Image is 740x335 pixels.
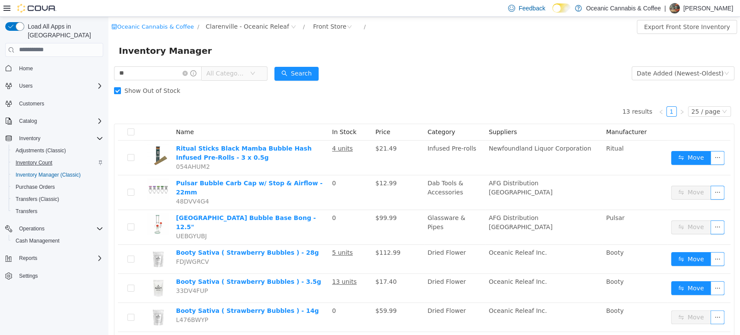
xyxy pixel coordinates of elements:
button: Reports [2,252,107,264]
a: Booty Sativa ( Strawberry Bubbles ) - 28g [68,232,210,239]
button: Settings [2,269,107,282]
button: icon: ellipsis [602,293,616,307]
span: Cash Management [16,237,59,244]
span: Users [16,81,103,91]
span: 0 [224,290,228,297]
span: Pulsar [498,197,516,204]
span: Customers [19,100,44,107]
span: / [89,7,91,13]
div: Date Added (Newest-Oldest) [528,50,615,63]
nav: Complex example [5,59,103,305]
span: All Categories [98,52,137,61]
span: Ritual [498,128,515,135]
span: Booty [498,261,515,268]
a: [GEOGRAPHIC_DATA] Bubble Base Bong - 12.5" [68,197,208,213]
u: 13 units [224,261,248,268]
p: Oceanic Cannabis & Coffee [586,3,661,13]
span: Settings [19,273,38,279]
button: icon: swapMove [563,204,603,217]
button: Adjustments (Classic) [9,145,107,157]
span: 0 [224,197,228,204]
span: Purchase Orders [12,182,103,192]
li: 1 [558,89,568,100]
button: Users [16,81,36,91]
span: Settings [16,270,103,281]
span: $21.49 [267,128,288,135]
span: FDJWGRCV [68,241,101,248]
span: $59.99 [267,290,288,297]
span: Name [68,112,85,118]
div: Samantha Craig [669,3,680,13]
button: Catalog [2,115,107,127]
span: Transfers [16,208,37,215]
li: 13 results [514,89,544,100]
button: Transfers (Classic) [9,193,107,205]
button: icon: ellipsis [602,264,616,278]
div: Front Store [205,3,238,16]
i: icon: info-circle [82,53,88,59]
li: Next Page [568,89,579,100]
button: Operations [2,223,107,235]
span: Transfers [12,206,103,217]
span: 33DV4FUP [68,270,100,277]
span: Catalog [19,118,37,125]
button: Home [2,62,107,75]
i: icon: left [550,92,555,98]
span: Home [16,63,103,74]
a: Booty Sativa ( Strawberry Bubbles ) - 3.5g [68,261,213,268]
button: icon: swapMove [563,169,603,183]
span: L476BWYP [68,299,100,306]
span: Operations [16,223,103,234]
span: Newfoundland Liquor Corporation [380,128,482,135]
span: Booty [498,232,515,239]
span: Inventory Manager (Classic) [16,171,81,178]
span: Adjustments (Classic) [12,145,103,156]
button: Inventory Count [9,157,107,169]
span: $112.99 [267,232,292,239]
span: Show Out of Stock [13,70,75,77]
span: Reports [19,255,37,262]
span: Clarenville - Oceanic Releaf [98,5,181,14]
button: icon: swapMove [563,235,603,249]
a: Inventory Manager (Classic) [12,170,84,180]
span: Users [19,82,33,89]
span: Inventory Count [12,158,103,168]
button: icon: swapMove [563,293,603,307]
span: / [195,7,196,13]
i: icon: down [613,92,619,98]
span: Operations [19,225,45,232]
span: Reports [16,253,103,263]
span: In Stock [224,112,248,118]
span: Catalog [16,116,103,126]
img: Booty Sativa ( Strawberry Bubbles ) - 3.5g hero shot [39,260,61,282]
td: Dried Flower [316,286,377,315]
span: Home [19,65,33,72]
td: Dab Tools & Accessories [316,158,377,193]
span: AFG Distribution [GEOGRAPHIC_DATA] [380,163,444,179]
i: icon: right [571,92,576,98]
u: 4 units [224,128,244,135]
button: Customers [2,97,107,110]
img: Pulsar Bubble Carb Cap w/ Stop & Airflow - 22mm hero shot [39,162,61,184]
span: Inventory Count [16,159,52,166]
img: Pulsar Shroom Colony Bubble Base Bong - 12.5" hero shot [39,197,61,218]
span: Inventory Manager [10,27,109,41]
span: Transfers (Classic) [12,194,103,204]
p: [PERSON_NAME] [683,3,733,13]
span: Transfers (Classic) [16,196,59,203]
span: Manufacturer [498,112,538,118]
a: Inventory Count [12,158,56,168]
a: Cash Management [12,236,63,246]
button: Transfers [9,205,107,217]
div: 25 / page [583,90,612,99]
a: Customers [16,99,48,109]
span: Feedback [518,4,545,13]
span: Inventory [16,133,103,144]
u: 5 units [224,232,244,239]
button: icon: swapMove [563,264,603,278]
td: Glassware & Pipes [316,193,377,228]
span: $12.99 [267,163,288,170]
a: Adjustments (Classic) [12,145,69,156]
span: Oceanic Releaf Inc. [380,232,438,239]
button: Users [2,80,107,92]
